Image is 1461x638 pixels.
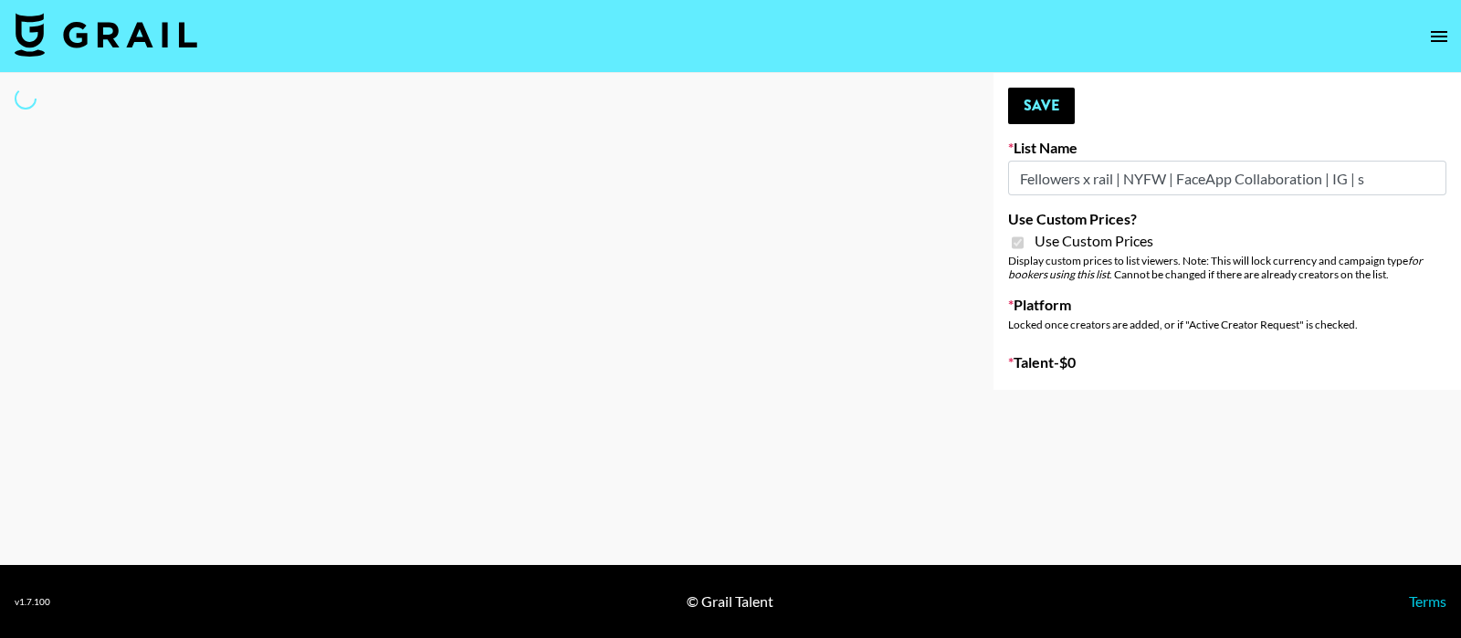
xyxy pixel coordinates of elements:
[1035,232,1153,250] span: Use Custom Prices
[1008,254,1423,281] em: for bookers using this list
[687,592,773,611] div: © Grail Talent
[1008,139,1446,157] label: List Name
[1008,254,1446,281] div: Display custom prices to list viewers. Note: This will lock currency and campaign type . Cannot b...
[1008,88,1075,124] button: Save
[15,596,50,608] div: v 1.7.100
[15,13,197,57] img: Grail Talent
[1409,592,1446,610] a: Terms
[1008,353,1446,371] label: Talent - $ 0
[1421,18,1457,55] button: open drawer
[1008,318,1446,331] div: Locked once creators are added, or if "Active Creator Request" is checked.
[1008,296,1446,314] label: Platform
[1008,210,1446,228] label: Use Custom Prices?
